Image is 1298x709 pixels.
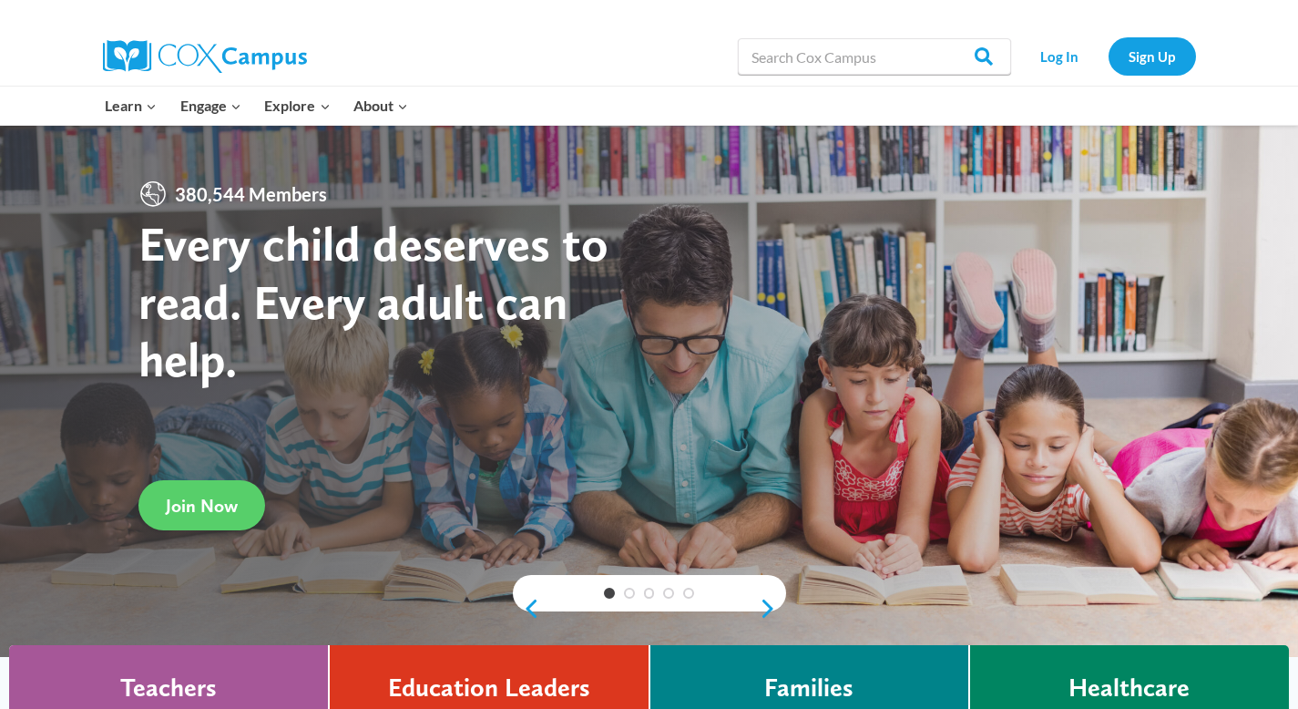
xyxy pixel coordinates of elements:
[168,180,334,209] span: 380,544 Members
[138,480,265,530] a: Join Now
[1109,37,1196,75] a: Sign Up
[103,40,307,73] img: Cox Campus
[180,94,241,118] span: Engage
[105,94,157,118] span: Learn
[683,588,694,599] a: 5
[353,94,408,118] span: About
[94,87,420,125] nav: Primary Navigation
[604,588,615,599] a: 1
[388,673,590,704] h4: Education Leaders
[264,94,330,118] span: Explore
[166,495,238,517] span: Join Now
[1068,673,1190,704] h4: Healthcare
[663,588,674,599] a: 4
[513,598,540,620] a: previous
[120,673,217,704] h4: Teachers
[138,214,608,388] strong: Every child deserves to read. Every adult can help.
[513,591,786,627] div: content slider buttons
[1020,37,1196,75] nav: Secondary Navigation
[764,673,853,704] h4: Families
[759,598,786,620] a: next
[738,38,1011,75] input: Search Cox Campus
[1020,37,1099,75] a: Log In
[644,588,655,599] a: 3
[624,588,635,599] a: 2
